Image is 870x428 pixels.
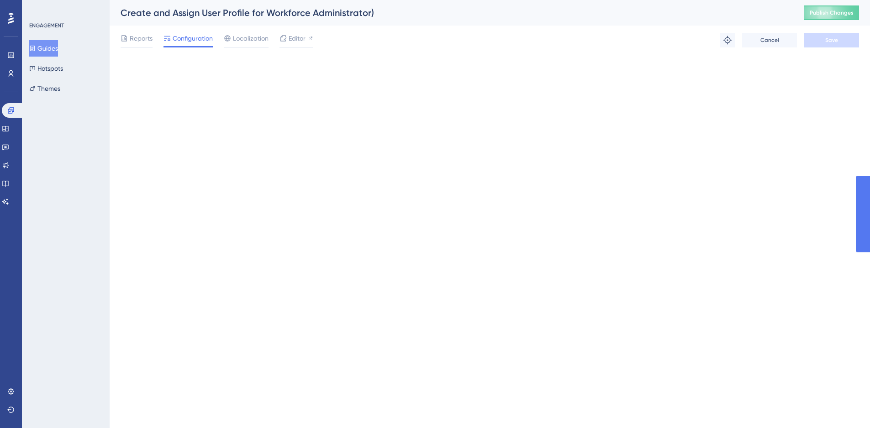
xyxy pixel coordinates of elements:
span: Publish Changes [810,9,854,16]
span: Configuration [173,33,213,44]
span: Save [825,37,838,44]
span: Cancel [760,37,779,44]
span: Editor [289,33,306,44]
button: Save [804,33,859,47]
iframe: UserGuiding AI Assistant Launcher [832,392,859,419]
button: Guides [29,40,58,57]
div: Create and Assign User Profile for Workforce Administrator) [121,6,781,19]
button: Publish Changes [804,5,859,20]
div: ENGAGEMENT [29,22,64,29]
button: Themes [29,80,60,97]
span: Reports [130,33,153,44]
span: Localization [233,33,269,44]
button: Cancel [742,33,797,47]
button: Hotspots [29,60,63,77]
